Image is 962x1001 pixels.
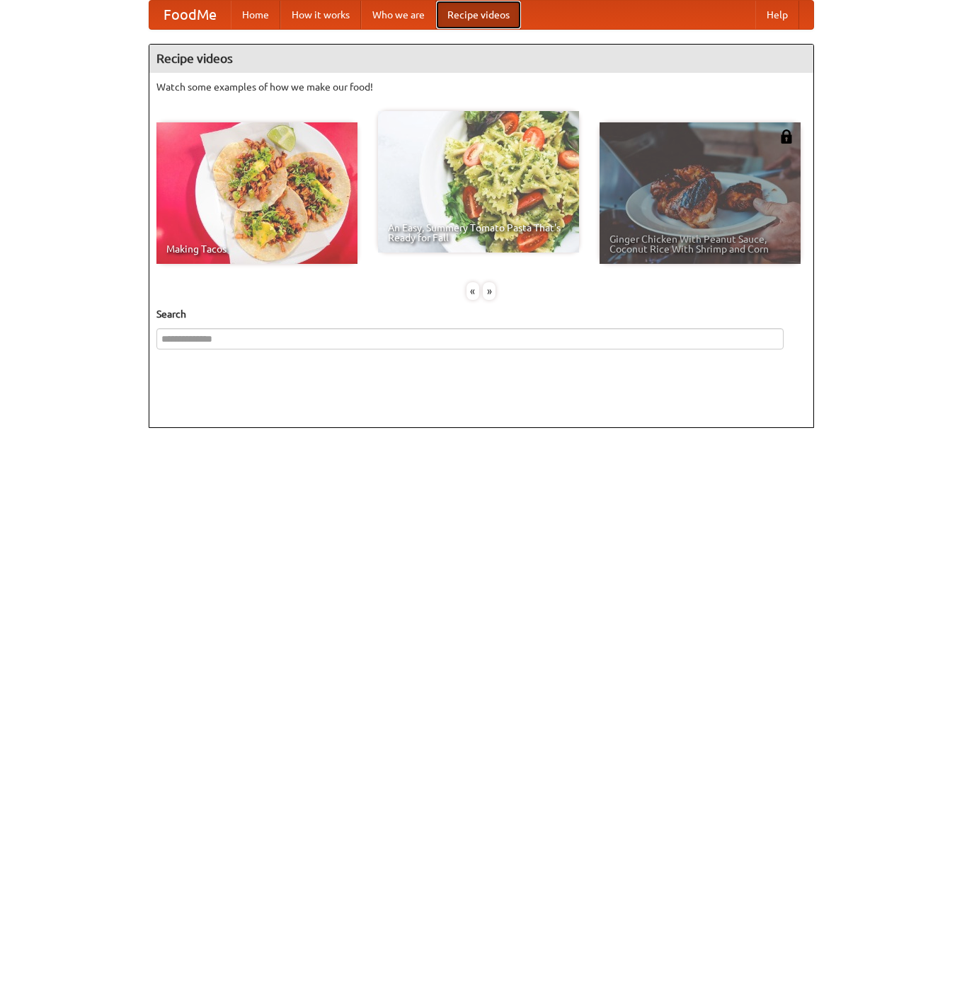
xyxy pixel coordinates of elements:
img: 483408.png [779,129,794,144]
span: An Easy, Summery Tomato Pasta That's Ready for Fall [388,223,569,243]
a: How it works [280,1,361,29]
h4: Recipe videos [149,45,813,73]
h5: Search [156,307,806,321]
a: Who we are [361,1,436,29]
p: Watch some examples of how we make our food! [156,80,806,94]
a: An Easy, Summery Tomato Pasta That's Ready for Fall [378,111,579,253]
a: FoodMe [149,1,231,29]
a: Help [755,1,799,29]
a: Recipe videos [436,1,521,29]
div: » [483,282,496,300]
span: Making Tacos [166,244,348,254]
div: « [466,282,479,300]
a: Home [231,1,280,29]
a: Making Tacos [156,122,357,264]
